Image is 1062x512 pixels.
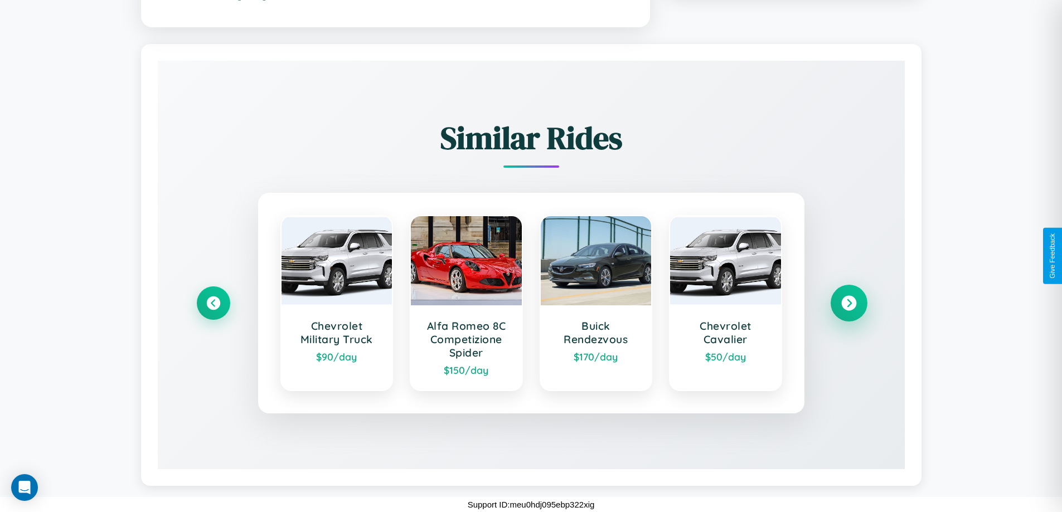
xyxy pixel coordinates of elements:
div: $ 90 /day [293,350,381,363]
a: Buick Rendezvous$170/day [540,215,653,391]
h3: Chevrolet Cavalier [681,319,770,346]
div: $ 50 /day [681,350,770,363]
a: Chevrolet Military Truck$90/day [280,215,394,391]
div: Open Intercom Messenger [11,474,38,501]
div: $ 170 /day [552,350,641,363]
a: Alfa Romeo 8C Competizione Spider$150/day [410,215,523,391]
p: Support ID: meu0hdj095ebp322xig [468,497,595,512]
a: Chevrolet Cavalier$50/day [669,215,782,391]
div: Give Feedback [1049,233,1056,279]
h2: Similar Rides [197,116,866,159]
h3: Buick Rendezvous [552,319,641,346]
h3: Chevrolet Military Truck [293,319,381,346]
h3: Alfa Romeo 8C Competizione Spider [422,319,511,359]
div: $ 150 /day [422,364,511,376]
